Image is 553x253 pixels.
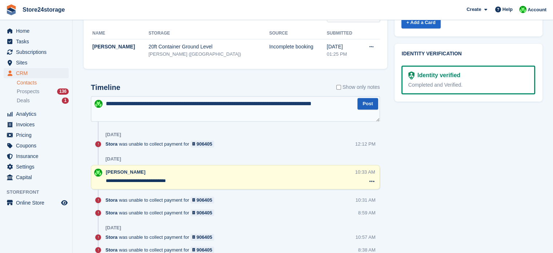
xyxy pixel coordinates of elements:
[4,109,69,119] a: menu
[16,141,60,151] span: Coupons
[17,88,69,95] a: Prospects 136
[356,197,376,203] div: 10:31 AM
[16,109,60,119] span: Analytics
[191,141,214,147] a: 906405
[191,209,214,216] a: 906405
[17,97,30,104] span: Deals
[4,36,69,47] a: menu
[466,6,481,13] span: Create
[357,98,378,110] button: Post
[16,58,60,68] span: Sites
[4,130,69,140] a: menu
[196,234,212,241] div: 906405
[269,28,326,39] th: Source
[16,198,60,208] span: Online Store
[105,156,121,162] div: [DATE]
[336,83,380,91] label: Show only notes
[105,141,117,147] span: Stora
[62,98,69,104] div: 1
[528,6,546,13] span: Account
[502,6,513,13] span: Help
[148,28,269,39] th: Storage
[16,151,60,161] span: Insurance
[17,79,69,86] a: Contacts
[327,51,360,58] div: 01:25 PM
[402,51,535,57] h2: Identity verification
[105,132,121,138] div: [DATE]
[4,172,69,182] a: menu
[408,71,414,79] img: Identity Verification Ready
[4,198,69,208] a: menu
[57,88,69,95] div: 136
[16,130,60,140] span: Pricing
[358,209,376,216] div: 8:59 AM
[355,169,375,175] div: 10:33 AM
[92,43,148,51] div: [PERSON_NAME]
[191,197,214,203] a: 906405
[105,225,121,231] div: [DATE]
[148,51,269,58] div: [PERSON_NAME] ([GEOGRAPHIC_DATA])
[408,81,528,89] div: Completed and Verified.
[4,47,69,57] a: menu
[4,68,69,78] a: menu
[191,234,214,241] a: 906405
[16,68,60,78] span: CRM
[16,119,60,130] span: Invoices
[105,197,218,203] div: was unable to collect payment for
[94,169,102,177] img: Tracy Harper
[148,43,269,51] div: 20ft Container Ground Level
[7,189,72,196] span: Storefront
[91,28,148,39] th: Name
[336,83,341,91] input: Show only notes
[17,97,69,104] a: Deals 1
[16,36,60,47] span: Tasks
[16,26,60,36] span: Home
[105,209,117,216] span: Stora
[17,88,39,95] span: Prospects
[105,141,218,147] div: was unable to collect payment for
[105,197,117,203] span: Stora
[106,169,145,175] span: [PERSON_NAME]
[4,26,69,36] a: menu
[414,71,460,80] div: Identity verified
[196,197,212,203] div: 906405
[6,4,17,15] img: stora-icon-8386f47178a22dfd0bd8f6a31ec36ba5ce8667c1dd55bd0f319d3a0aa187defe.svg
[16,172,60,182] span: Capital
[105,234,117,241] span: Stora
[4,119,69,130] a: menu
[269,43,326,51] div: Incomplete booking
[4,141,69,151] a: menu
[91,83,120,92] h2: Timeline
[105,234,218,241] div: was unable to collect payment for
[327,28,360,39] th: Submitted
[519,6,526,13] img: Tracy Harper
[4,162,69,172] a: menu
[355,141,376,147] div: 12:12 PM
[16,47,60,57] span: Subscriptions
[356,234,376,241] div: 10:57 AM
[20,4,68,16] a: Store24storage
[327,43,360,51] div: [DATE]
[4,151,69,161] a: menu
[196,209,212,216] div: 906405
[105,209,218,216] div: was unable to collect payment for
[95,100,103,108] img: Tracy Harper
[60,198,69,207] a: Preview store
[16,162,60,172] span: Settings
[196,141,212,147] div: 906405
[401,16,441,28] a: + Add a Card
[4,58,69,68] a: menu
